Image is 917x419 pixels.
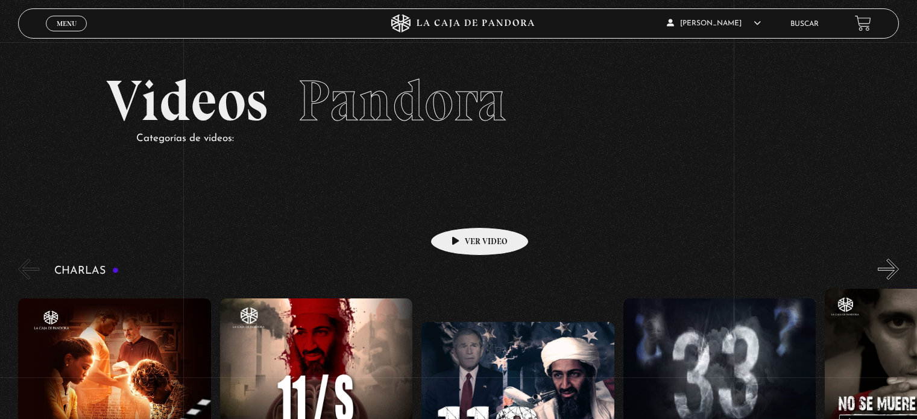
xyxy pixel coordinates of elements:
[54,265,119,277] h3: Charlas
[298,66,506,135] span: Pandora
[18,259,39,280] button: Previous
[790,20,819,28] a: Buscar
[878,259,899,280] button: Next
[855,15,871,31] a: View your shopping cart
[57,20,77,27] span: Menu
[52,30,81,39] span: Cerrar
[667,20,761,27] span: [PERSON_NAME]
[136,130,810,148] p: Categorías de videos:
[106,72,810,130] h2: Videos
